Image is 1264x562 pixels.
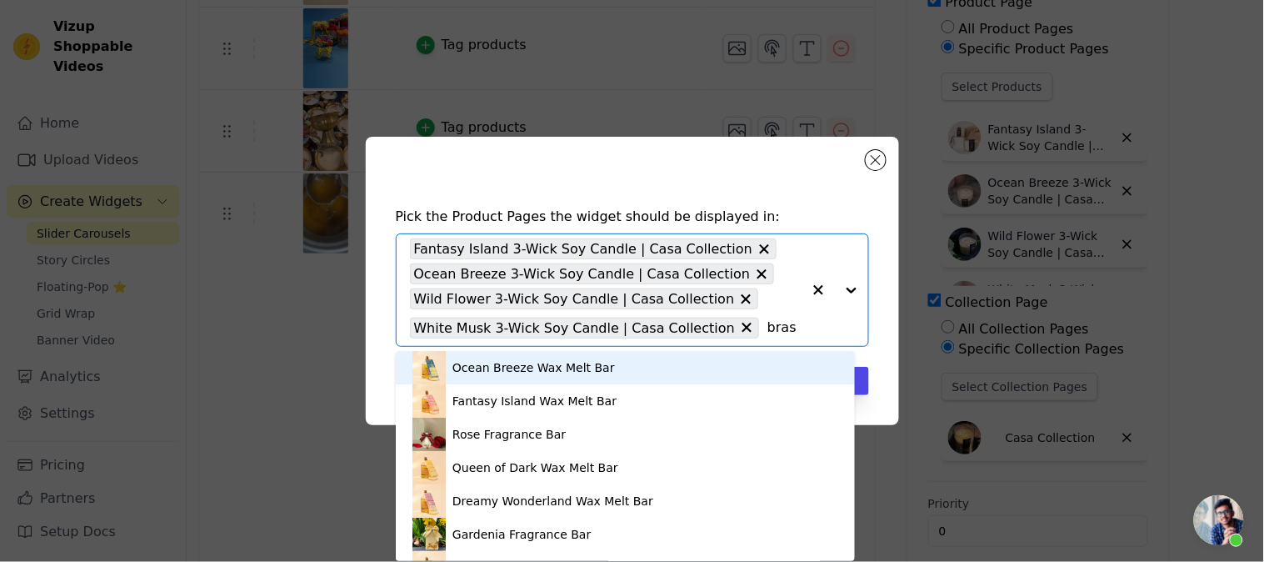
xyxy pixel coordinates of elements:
img: product thumbnail [412,418,446,451]
div: Ocean Breeze Wax Melt Bar [452,359,615,376]
h4: Pick the Product Pages the widget should be displayed in: [396,207,869,227]
button: Close modal [866,150,886,170]
img: product thumbnail [412,518,446,551]
span: Ocean Breeze 3-Wick Soy Candle | Casa Collection [414,263,751,284]
a: Open chat [1194,495,1244,545]
span: Fantasy Island 3-Wick Soy Candle | Casa Collection [414,238,753,259]
span: White Musk 3-Wick Soy Candle | Casa Collection [414,318,736,339]
div: Queen of Dark Wax Melt Bar [452,459,618,476]
img: product thumbnail [412,451,446,484]
div: Fantasy Island Wax Melt Bar [452,393,617,409]
div: Dreamy Wonderland Wax Melt Bar [452,493,653,509]
div: Rose Fragrance Bar [452,426,566,443]
img: product thumbnail [412,484,446,518]
img: product thumbnail [412,351,446,384]
img: product thumbnail [412,384,446,418]
span: Wild Flower 3-Wick Soy Candle | Casa Collection [414,289,735,309]
div: Gardenia Fragrance Bar [452,526,591,543]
